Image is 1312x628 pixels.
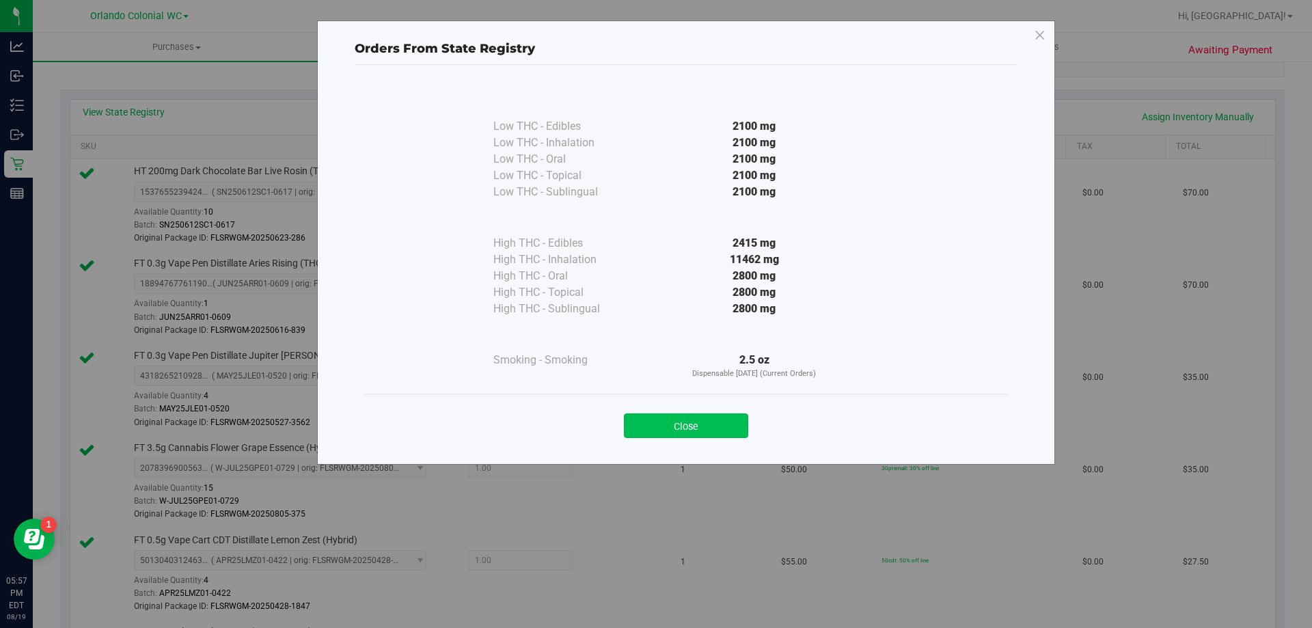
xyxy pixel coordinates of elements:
div: 2100 mg [630,151,879,167]
p: Dispensable [DATE] (Current Orders) [630,368,879,380]
div: 2100 mg [630,184,879,200]
div: High THC - Edibles [493,235,630,251]
div: High THC - Topical [493,284,630,301]
div: 2.5 oz [630,352,879,380]
iframe: Resource center [14,519,55,560]
iframe: Resource center unread badge [40,517,57,533]
div: Low THC - Inhalation [493,135,630,151]
div: 2800 mg [630,268,879,284]
div: 2100 mg [630,118,879,135]
div: High THC - Inhalation [493,251,630,268]
div: High THC - Oral [493,268,630,284]
div: Low THC - Sublingual [493,184,630,200]
div: 2100 mg [630,167,879,184]
div: 2100 mg [630,135,879,151]
div: High THC - Sublingual [493,301,630,317]
span: Orders From State Registry [355,41,535,56]
div: Low THC - Oral [493,151,630,167]
button: Close [624,413,748,438]
div: Smoking - Smoking [493,352,630,368]
div: 2800 mg [630,301,879,317]
div: Low THC - Topical [493,167,630,184]
div: 2800 mg [630,284,879,301]
div: 2415 mg [630,235,879,251]
div: Low THC - Edibles [493,118,630,135]
div: 11462 mg [630,251,879,268]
